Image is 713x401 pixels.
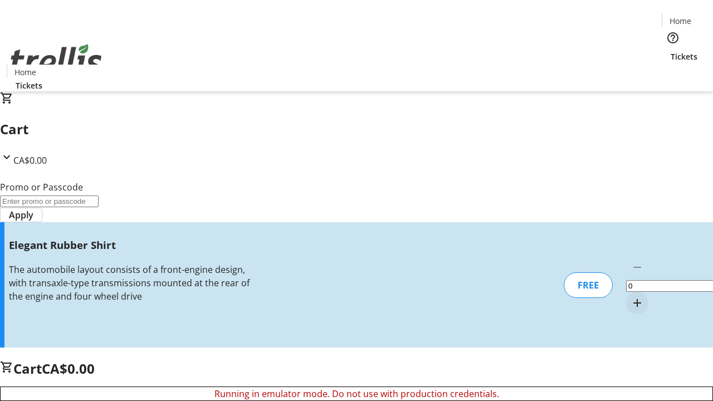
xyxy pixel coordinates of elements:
button: Cart [662,62,684,85]
a: Home [662,15,698,27]
div: The automobile layout consists of a front-engine design, with transaxle-type transmissions mounte... [9,263,252,303]
a: Tickets [662,51,706,62]
h3: Elegant Rubber Shirt [9,237,252,253]
img: Orient E2E Organization sc05a62Sjy's Logo [7,32,106,87]
span: CA$0.00 [13,154,47,167]
button: Help [662,27,684,49]
div: FREE [564,272,613,298]
a: Home [7,66,43,78]
span: Home [14,66,36,78]
button: Increment by one [626,292,648,314]
span: Tickets [671,51,697,62]
span: CA$0.00 [42,359,95,378]
span: Home [670,15,691,27]
span: Tickets [16,80,42,91]
a: Tickets [7,80,51,91]
span: Apply [9,208,33,222]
